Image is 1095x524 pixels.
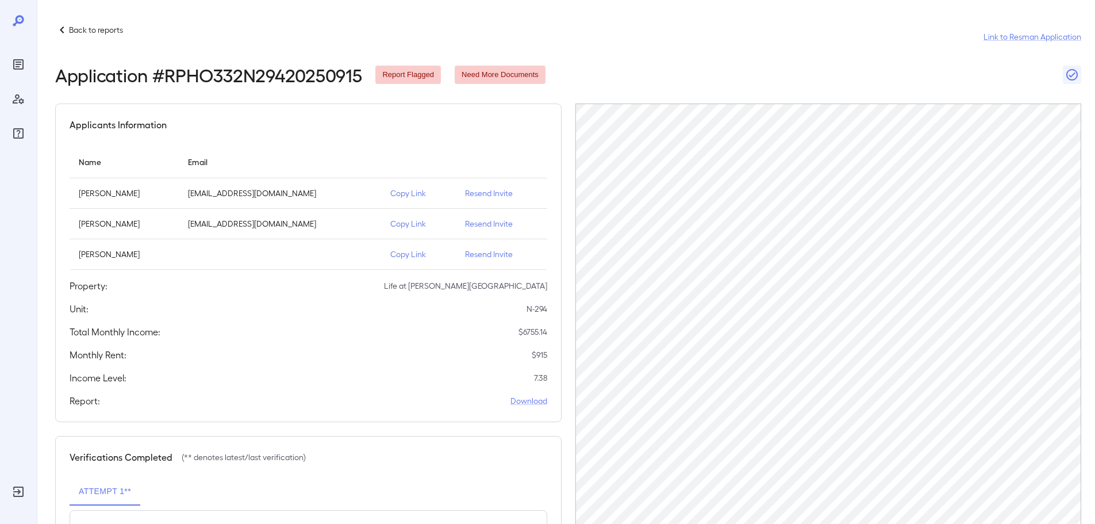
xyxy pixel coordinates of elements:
[70,450,172,464] h5: Verifications Completed
[79,188,170,199] p: [PERSON_NAME]
[384,280,547,292] p: Life at [PERSON_NAME][GEOGRAPHIC_DATA]
[465,188,538,199] p: Resend Invite
[510,395,547,407] a: Download
[9,90,28,108] div: Manage Users
[70,146,179,178] th: Name
[70,478,140,506] button: Attempt 1**
[79,248,170,260] p: [PERSON_NAME]
[465,248,538,260] p: Resend Invite
[188,188,372,199] p: [EMAIL_ADDRESS][DOMAIN_NAME]
[79,218,170,230] p: [PERSON_NAME]
[69,24,123,36] p: Back to reports
[518,326,547,338] p: $ 6755.14
[9,483,28,501] div: Log Out
[70,146,547,270] table: simple table
[390,248,447,260] p: Copy Link
[390,188,447,199] p: Copy Link
[70,118,167,132] h5: Applicants Information
[534,372,547,384] p: 7.38
[188,218,372,230] p: [EMAIL_ADDRESS][DOMAIN_NAME]
[70,348,126,362] h5: Monthly Rent:
[70,325,160,339] h5: Total Monthly Income:
[527,303,547,315] p: N-294
[70,371,126,385] h5: Income Level:
[532,349,547,361] p: $ 915
[182,452,306,463] p: (** denotes latest/last verification)
[983,31,1081,43] a: Link to Resman Application
[465,218,538,230] p: Resend Invite
[70,394,100,408] h5: Report:
[375,70,441,81] span: Report Flagged
[9,124,28,143] div: FAQ
[390,218,447,230] p: Copy Link
[1063,66,1081,84] button: Close Report
[9,55,28,74] div: Reports
[179,146,381,178] th: Email
[70,279,107,293] h5: Property:
[55,64,362,85] h2: Application # RPHO332N29420250915
[70,302,89,316] h5: Unit:
[455,70,545,81] span: Need More Documents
